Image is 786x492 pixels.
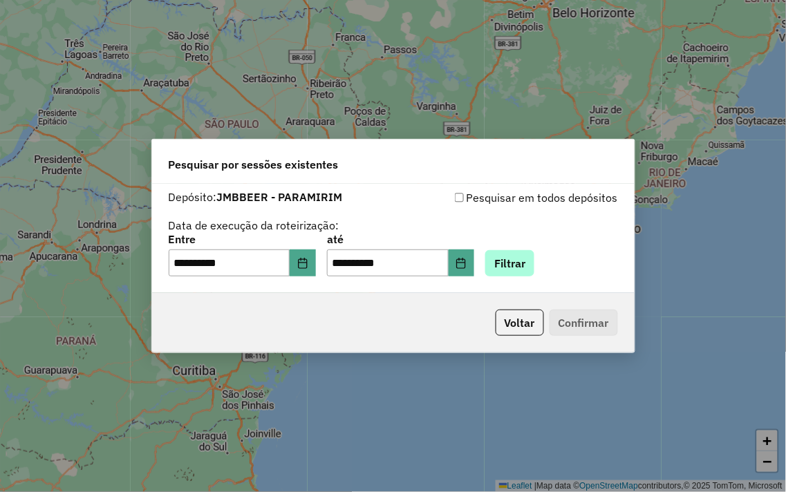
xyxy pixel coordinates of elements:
label: Entre [169,231,316,247]
label: até [327,231,474,247]
span: Pesquisar por sessões existentes [169,156,339,173]
div: Pesquisar em todos depósitos [393,189,618,206]
strong: JMBBEER - PARAMIRIM [217,190,343,204]
button: Choose Date [290,249,316,277]
button: Voltar [496,310,544,336]
button: Choose Date [449,249,475,277]
label: Depósito: [169,189,343,205]
label: Data de execução da roteirização: [169,217,339,234]
button: Filtrar [485,250,534,276]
